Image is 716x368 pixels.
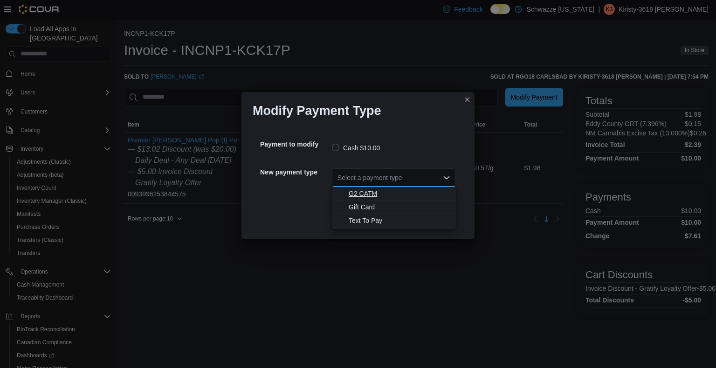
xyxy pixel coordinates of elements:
h1: Modify Payment Type [253,103,381,118]
input: Accessible screen reader label [337,172,338,183]
label: Cash $10.00 [332,142,380,154]
button: G2 CATM [332,187,456,201]
button: Closes this modal window [461,94,473,105]
span: G2 CATM [349,189,450,198]
span: Gift Card [349,202,450,212]
h5: New payment type [260,163,330,181]
button: Gift Card [332,201,456,214]
div: Choose from the following options [332,187,456,227]
span: Text To Pay [349,216,450,225]
button: Close list of options [443,174,450,181]
h5: Payment to modify [260,135,330,154]
button: Text To Pay [332,214,456,227]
